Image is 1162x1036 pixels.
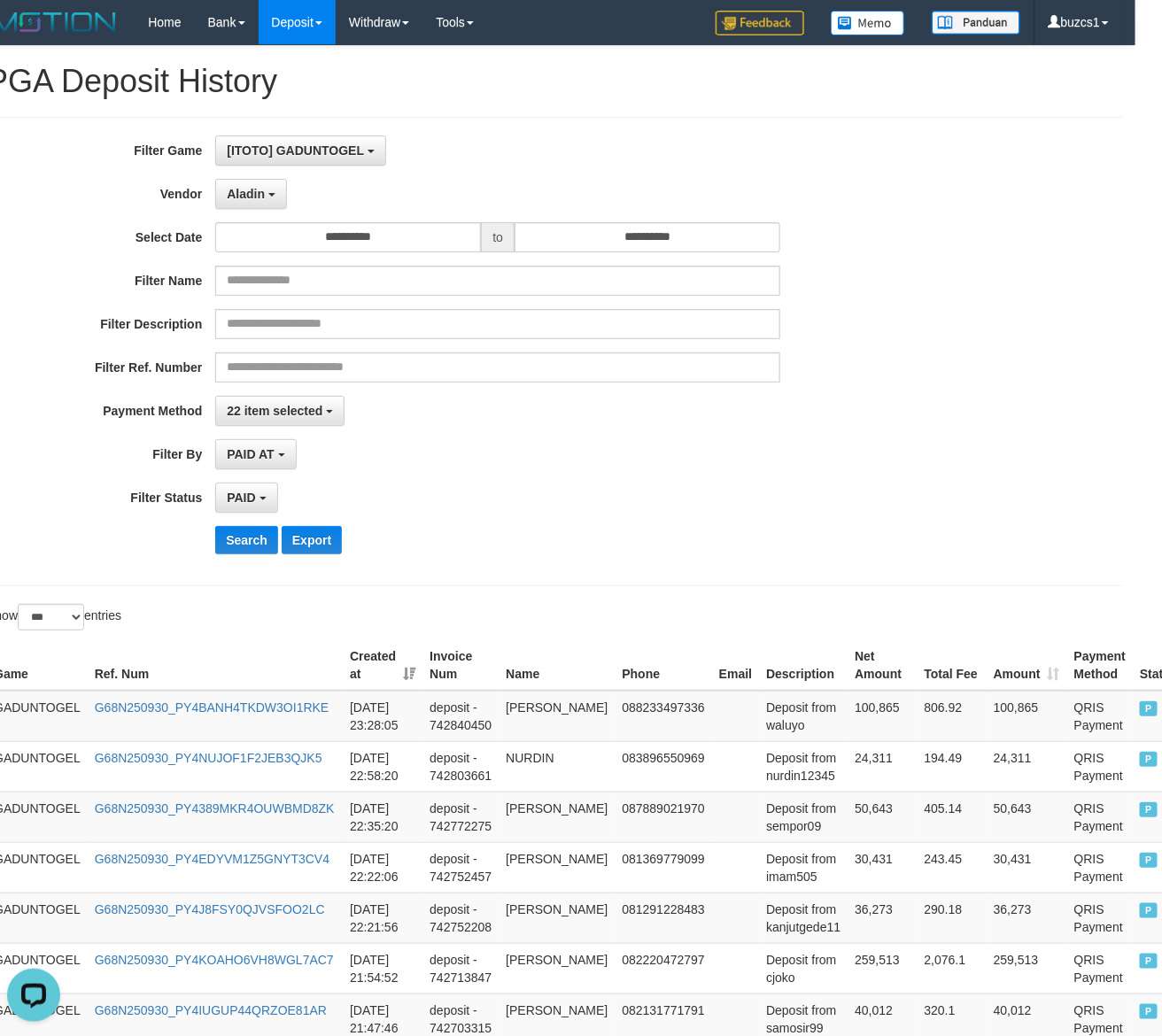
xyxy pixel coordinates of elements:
td: QRIS Payment [1067,741,1133,792]
td: [DATE] 22:22:06 [343,842,422,893]
td: 243.45 [918,842,987,893]
td: 083896550969 [615,741,711,792]
th: Phone [615,640,711,691]
th: Description [759,640,848,691]
th: Email [712,640,759,691]
a: G68N250930_PY4NUJOF1F2JEB3QJK5 [95,751,322,765]
span: to [481,222,515,252]
button: PAID AT [215,439,296,469]
td: 24,311 [848,741,917,792]
span: PAID [1140,954,1158,969]
span: 22 item selected [227,404,322,418]
th: Net Amount [848,640,917,691]
td: 088233497336 [615,691,711,742]
td: deposit - 742752457 [422,842,499,893]
span: PAID AT [227,447,274,461]
td: NURDIN [499,741,615,792]
td: 50,643 [848,792,917,842]
td: deposit - 742840450 [422,691,499,742]
td: [DATE] 21:54:52 [343,943,422,993]
td: [PERSON_NAME] [499,943,615,993]
td: Deposit from waluyo [759,691,848,742]
span: PAID [1140,701,1158,716]
td: QRIS Payment [1067,792,1133,842]
td: Deposit from nurdin12345 [759,741,848,792]
td: deposit - 742713847 [422,943,499,993]
td: [PERSON_NAME] [499,792,615,842]
a: G68N250930_PY4KOAHO6VH8WGL7AC7 [95,953,334,967]
td: 2,076.1 [918,943,987,993]
span: PAID [1140,802,1158,817]
th: Ref. Num [88,640,343,691]
a: G68N250930_PY4IUGUP44QRZOE81AR [95,1003,327,1017]
button: Search [215,526,278,554]
img: panduan.png [932,11,1020,35]
a: G68N250930_PY4J8FSY0QJVSFOO2LC [95,902,325,916]
td: 194.49 [918,741,987,792]
td: 081369779099 [615,842,711,893]
td: QRIS Payment [1067,943,1133,993]
td: deposit - 742772275 [422,792,499,842]
td: 100,865 [848,691,917,742]
img: Feedback.jpg [716,11,804,35]
td: QRIS Payment [1067,893,1133,943]
td: 30,431 [848,842,917,893]
td: 24,311 [987,741,1067,792]
td: [PERSON_NAME] [499,842,615,893]
button: Open LiveChat chat widget [7,7,60,60]
td: 081291228483 [615,893,711,943]
a: G68N250930_PY4BANH4TKDW3OI1RKE [95,700,329,715]
td: [PERSON_NAME] [499,691,615,742]
td: deposit - 742803661 [422,741,499,792]
td: [DATE] 22:35:20 [343,792,422,842]
td: 290.18 [918,893,987,943]
a: G68N250930_PY4EDYVM1Z5GNYT3CV4 [95,852,329,866]
th: Created at: activate to sort column ascending [343,640,422,691]
td: Deposit from cjoko [759,943,848,993]
span: PAID [227,491,255,505]
td: [DATE] 23:28:05 [343,691,422,742]
td: QRIS Payment [1067,842,1133,893]
td: Deposit from imam505 [759,842,848,893]
td: 50,643 [987,792,1067,842]
td: [DATE] 22:58:20 [343,741,422,792]
button: Aladin [215,179,287,209]
td: 259,513 [987,943,1067,993]
td: deposit - 742752208 [422,893,499,943]
span: PAID [1140,903,1158,918]
td: 087889021970 [615,792,711,842]
button: 22 item selected [215,396,345,426]
td: [PERSON_NAME] [499,893,615,943]
button: Export [282,526,342,554]
th: Name [499,640,615,691]
td: 100,865 [987,691,1067,742]
td: 806.92 [918,691,987,742]
select: Showentries [18,604,84,630]
button: PAID [215,483,277,513]
th: Payment Method [1067,640,1133,691]
td: Deposit from kanjutgede11 [759,893,848,943]
th: Total Fee [918,640,987,691]
span: PAID [1140,752,1158,767]
td: QRIS Payment [1067,691,1133,742]
img: Button%20Memo.svg [831,11,905,35]
th: Amount: activate to sort column ascending [987,640,1067,691]
td: Deposit from sempor09 [759,792,848,842]
span: PAID [1140,1004,1158,1019]
span: Aladin [227,187,265,201]
td: [DATE] 22:21:56 [343,893,422,943]
td: 082220472797 [615,943,711,993]
td: 259,513 [848,943,917,993]
button: [ITOTO] GADUNTOGEL [215,135,385,166]
a: G68N250930_PY4389MKR4OUWBMD8ZK [95,801,335,816]
td: 36,273 [987,893,1067,943]
span: PAID [1140,853,1158,868]
td: 36,273 [848,893,917,943]
td: 30,431 [987,842,1067,893]
td: 405.14 [918,792,987,842]
span: [ITOTO] GADUNTOGEL [227,143,364,158]
th: Invoice Num [422,640,499,691]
